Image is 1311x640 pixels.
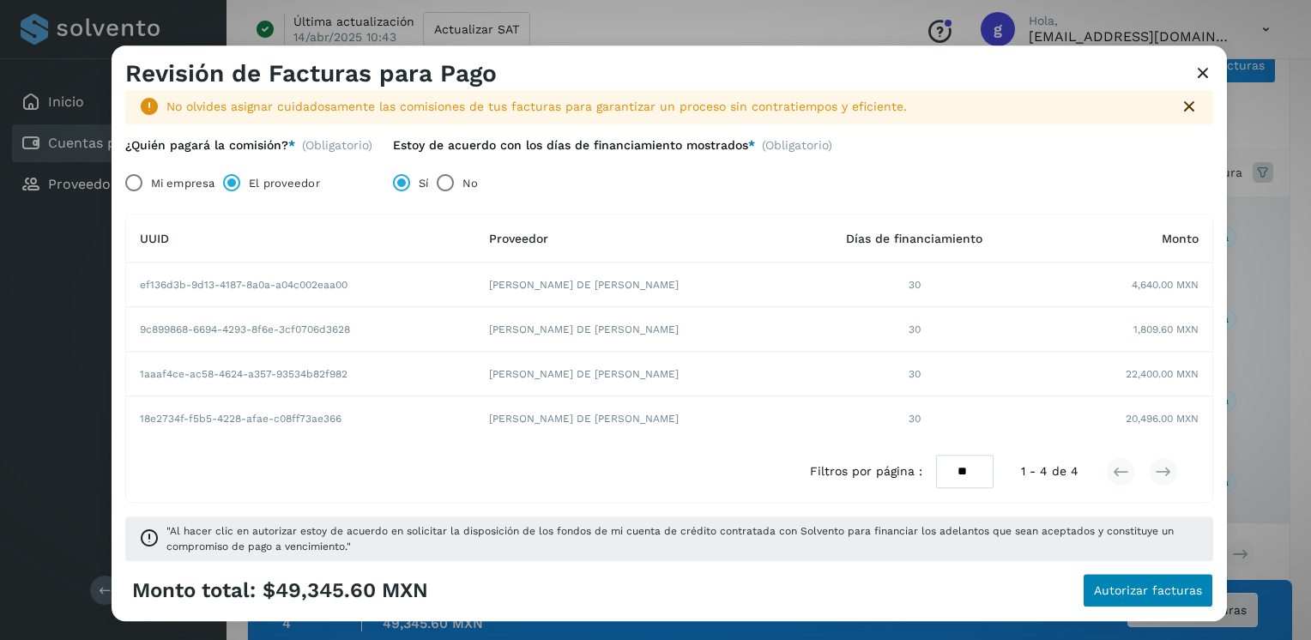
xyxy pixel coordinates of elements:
[263,578,428,603] span: $49,345.60 MXN
[151,166,214,201] label: Mi empresa
[126,308,475,353] td: 9c899868-6694-4293-8f6e-3cf0706d3628
[1132,277,1199,293] span: 4,640.00 MXN
[462,166,478,201] label: No
[475,308,794,353] td: [PERSON_NAME] DE [PERSON_NAME]
[1094,585,1202,597] span: Autorizar facturas
[125,138,295,153] label: ¿Quién pagará la comisión?
[140,232,169,245] span: UUID
[475,263,794,308] td: [PERSON_NAME] DE [PERSON_NAME]
[126,397,475,442] td: 18e2734f-f5b5-4228-afae-c08ff73ae366
[1162,232,1199,245] span: Monto
[794,308,1035,353] td: 30
[846,232,982,245] span: Días de financiamiento
[475,353,794,397] td: [PERSON_NAME] DE [PERSON_NAME]
[762,138,832,160] span: (Obligatorio)
[1126,412,1199,427] span: 20,496.00 MXN
[166,523,1199,554] span: "Al hacer clic en autorizar estoy de acuerdo en solicitar la disposición de los fondos de mi cuen...
[302,138,372,153] span: (Obligatorio)
[794,353,1035,397] td: 30
[1126,366,1199,382] span: 22,400.00 MXN
[794,397,1035,442] td: 30
[489,232,548,245] span: Proveedor
[126,353,475,397] td: 1aaaf4ce-ac58-4624-a357-93534b82f982
[249,166,319,201] label: El proveedor
[166,98,1165,116] div: No olvides asignar cuidadosamente las comisiones de tus facturas para garantizar un proceso sin c...
[132,578,256,603] span: Monto total:
[1133,322,1199,337] span: 1,809.60 MXN
[419,166,428,201] label: Sí
[810,462,922,480] span: Filtros por página :
[475,397,794,442] td: [PERSON_NAME] DE [PERSON_NAME]
[1083,574,1213,608] button: Autorizar facturas
[393,138,755,153] label: Estoy de acuerdo con los días de financiamiento mostrados
[125,59,497,88] h3: Revisión de Facturas para Pago
[1021,462,1078,480] span: 1 - 4 de 4
[126,263,475,308] td: ef136d3b-9d13-4187-8a0a-a04c002eaa00
[794,263,1035,308] td: 30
